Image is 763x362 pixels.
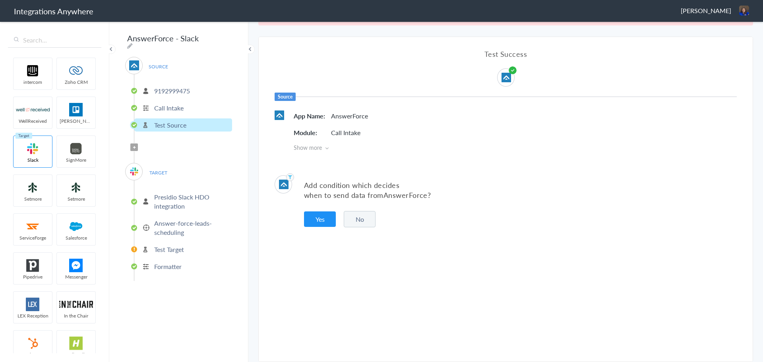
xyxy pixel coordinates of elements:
[16,337,50,350] img: hubspot-logo.svg
[502,73,511,82] img: af-app-logo.svg
[154,245,184,254] p: Test Target
[279,180,289,189] img: af-app-logo.svg
[59,181,93,194] img: setmoreNew.jpg
[59,337,93,350] img: hs-app-logo.svg
[154,120,186,130] p: Test Source
[294,111,329,120] h5: App Name
[154,219,230,237] p: Answer-force-leads-scheduling
[59,220,93,233] img: salesforce-logo.svg
[14,234,52,241] span: ServiceForge
[154,86,190,95] p: 9192999475
[294,128,329,137] h5: Module
[129,60,139,70] img: af-app-logo.svg
[16,181,50,194] img: setmoreNew.jpg
[681,6,731,15] span: [PERSON_NAME]
[383,190,428,200] span: AnswerForce
[275,93,296,101] h6: Source
[57,312,95,319] span: In the Chair
[16,220,50,233] img: serviceforge-icon.png
[57,157,95,163] span: SignMore
[154,103,184,112] p: Call Intake
[294,143,737,151] span: Show more
[14,118,52,124] span: WellReceived
[331,111,368,120] p: AnswerForce
[59,103,93,116] img: trello.png
[16,64,50,77] img: intercom-logo.svg
[16,142,50,155] img: slack-logo.svg
[304,211,336,227] button: Yes
[59,142,93,155] img: signmore-logo.png
[16,298,50,311] img: lex-app-logo.svg
[14,312,52,319] span: LEX Reception
[14,196,52,202] span: Setmore
[57,79,95,85] span: Zoho CRM
[14,351,52,358] span: HubSpot
[57,351,95,358] span: HelloSells
[16,259,50,272] img: pipedrive.png
[154,192,230,211] p: Presidio Slack HDO integration
[143,167,173,178] span: TARGET
[14,6,93,17] h1: Integrations Anywhere
[8,33,101,48] input: Search...
[154,262,182,271] p: Formatter
[129,166,139,176] img: slack-logo.svg
[143,61,173,72] span: SOURCE
[275,110,284,120] img: af-app-logo.svg
[14,157,52,163] span: Slack
[739,6,749,15] img: 86769.jpeg
[16,103,50,116] img: wr-logo.svg
[57,118,95,124] span: [PERSON_NAME]
[59,298,93,311] img: inch-logo.svg
[14,79,52,85] span: intercom
[331,128,360,137] p: Call Intake
[59,64,93,77] img: zoho-logo.svg
[275,49,737,59] h4: Test Success
[304,180,737,200] p: Add condition which decides when to send data from ?
[14,273,52,280] span: Pipedrive
[57,234,95,241] span: Salesforce
[344,211,376,227] button: No
[57,273,95,280] span: Messenger
[59,259,93,272] img: FBM.png
[57,196,95,202] span: Setmore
